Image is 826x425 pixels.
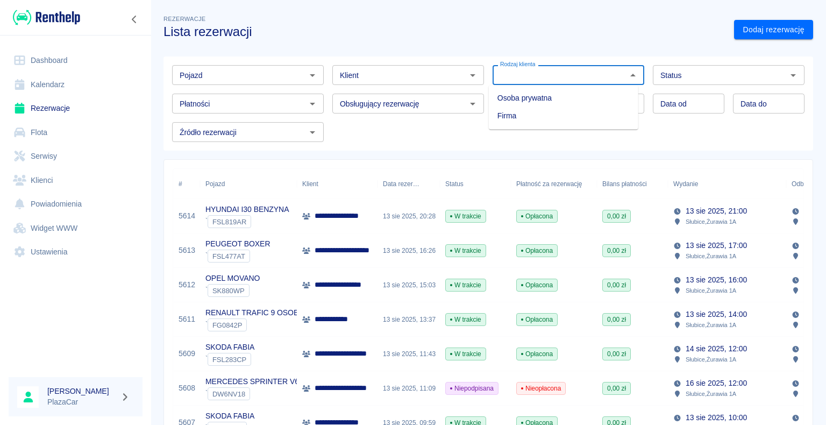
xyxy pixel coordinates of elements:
a: Klienci [9,168,143,193]
a: Widget WWW [9,216,143,240]
span: Opłacona [517,280,557,290]
div: Bilans płatności [602,169,647,199]
p: MERCEDES SPRINTER V6 [205,376,299,387]
a: Flota [9,121,143,145]
div: ` [205,353,254,366]
button: Otwórz [465,68,480,83]
div: Data rezerwacji [383,169,419,199]
button: Zwiń nawigację [126,12,143,26]
span: FSL477AT [208,252,250,260]
span: Opłacona [517,246,557,256]
h3: Lista rezerwacji [163,24,725,39]
a: Ustawienia [9,240,143,264]
p: Słubice , Żurawia 1A [686,251,736,261]
p: 16 sie 2025, 12:00 [686,378,747,389]
span: 0,00 zł [603,246,630,256]
div: Odbiór [792,169,811,199]
span: 0,00 zł [603,315,630,324]
li: Osoba prywatna [489,89,638,107]
label: Rodzaj klienta [500,60,535,68]
span: W trakcie [446,315,486,324]
div: Wydanie [673,169,698,199]
div: Data rezerwacji [378,169,440,199]
button: Otwórz [305,96,320,111]
p: OPEL MOVANO [205,273,260,284]
a: Dashboard [9,48,143,73]
div: Bilans płatności [597,169,668,199]
span: FSL283CP [208,356,251,364]
div: ` [205,387,299,400]
div: Klient [297,169,378,199]
button: Otwórz [786,68,801,83]
span: 0,00 zł [603,211,630,221]
p: 13 sie 2025, 14:00 [686,309,747,320]
p: RENAULT TRAFIC 9 OSOBOWY [205,307,317,318]
p: Słubice , Żurawia 1A [686,389,736,399]
span: W trakcie [446,280,486,290]
p: SKODA FABIA [205,410,254,422]
span: FG0842P [208,321,246,329]
p: HYUNDAI I30 BENZYNA [205,204,289,215]
input: DD.MM.YYYY [733,94,804,114]
span: 0,00 zł [603,349,630,359]
div: Płatność za rezerwację [511,169,597,199]
p: Słubice , Żurawia 1A [686,355,736,364]
a: Rezerwacje [9,96,143,121]
div: 13 sie 2025, 20:28 [378,199,440,233]
a: Serwisy [9,144,143,168]
p: Słubice , Żurawia 1A [686,217,736,226]
span: W trakcie [446,211,486,221]
span: Niepodpisana [446,384,498,393]
p: 13 sie 2025, 17:00 [686,240,747,251]
button: Otwórz [305,68,320,83]
a: 5609 [179,348,195,359]
p: SKODA FABIA [205,342,254,353]
div: Klient [302,169,318,199]
button: Sort [419,176,435,192]
button: Sort [698,176,713,192]
span: Opłacona [517,211,557,221]
span: W trakcie [446,349,486,359]
div: ` [205,215,289,228]
h6: [PERSON_NAME] [47,386,116,396]
p: 13 sie 2025, 10:00 [686,412,747,423]
span: Opłacona [517,315,557,324]
div: # [173,169,200,199]
a: 5612 [179,279,195,291]
div: ` [205,284,260,297]
span: SK880WP [208,287,249,295]
button: Zamknij [625,68,640,83]
div: # [179,169,182,199]
span: 0,00 zł [603,280,630,290]
img: Renthelp logo [13,9,80,26]
input: DD.MM.YYYY [653,94,724,114]
a: Powiadomienia [9,192,143,216]
div: Status [445,169,464,199]
span: 0,00 zł [603,384,630,393]
a: 5613 [179,245,195,256]
a: Renthelp logo [9,9,80,26]
span: Opłacona [517,349,557,359]
button: Otwórz [305,125,320,140]
div: ` [205,250,270,263]
p: Słubice , Żurawia 1A [686,286,736,295]
div: Wydanie [668,169,786,199]
span: Rezerwacje [163,16,205,22]
button: Otwórz [465,96,480,111]
p: 13 sie 2025, 21:00 [686,206,747,217]
div: Pojazd [205,169,225,199]
div: 13 sie 2025, 15:03 [378,268,440,302]
div: 13 sie 2025, 13:37 [378,302,440,337]
li: Firma [489,107,638,125]
div: ` [205,318,317,331]
span: W trakcie [446,246,486,256]
a: 5608 [179,382,195,394]
div: Pojazd [200,169,297,199]
span: DW6NV18 [208,390,250,398]
div: 13 sie 2025, 11:43 [378,337,440,371]
a: Dodaj rezerwację [734,20,813,40]
span: Nieopłacona [517,384,565,393]
p: 13 sie 2025, 16:00 [686,274,747,286]
p: 14 sie 2025, 12:00 [686,343,747,355]
p: PlazaCar [47,396,116,408]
